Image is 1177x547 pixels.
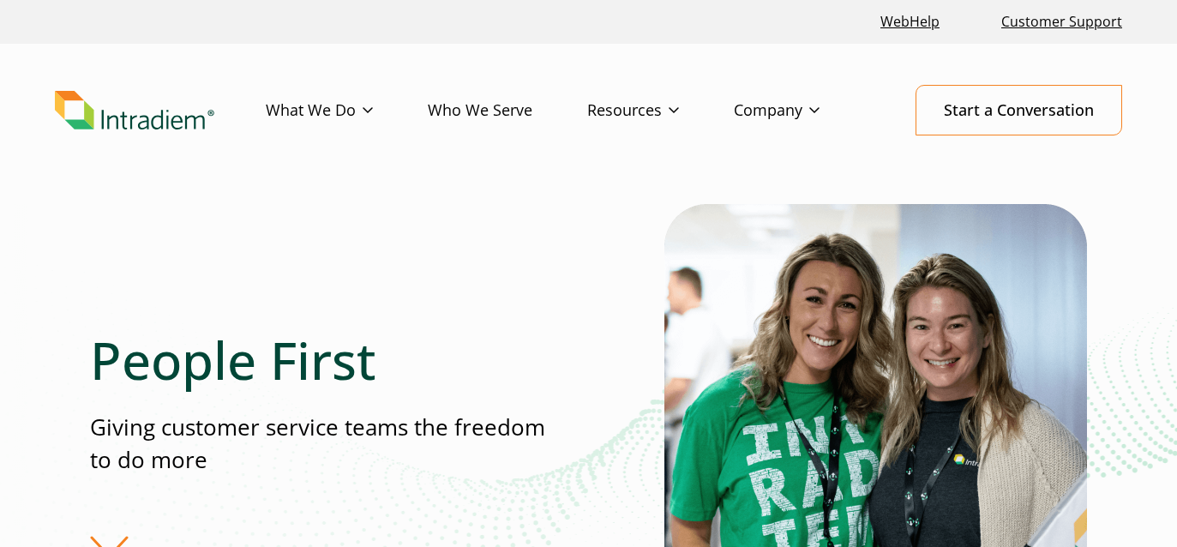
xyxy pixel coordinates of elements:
a: Customer Support [994,3,1129,40]
p: Giving customer service teams the freedom to do more [90,412,559,476]
a: Link to homepage of Intradiem [55,91,266,130]
img: Intradiem [55,91,214,130]
a: Start a Conversation [916,85,1122,135]
a: Who We Serve [428,86,587,135]
a: Link opens in a new window [874,3,946,40]
a: Company [734,86,874,135]
a: What We Do [266,86,428,135]
h1: People First [90,329,559,391]
a: Resources [587,86,734,135]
